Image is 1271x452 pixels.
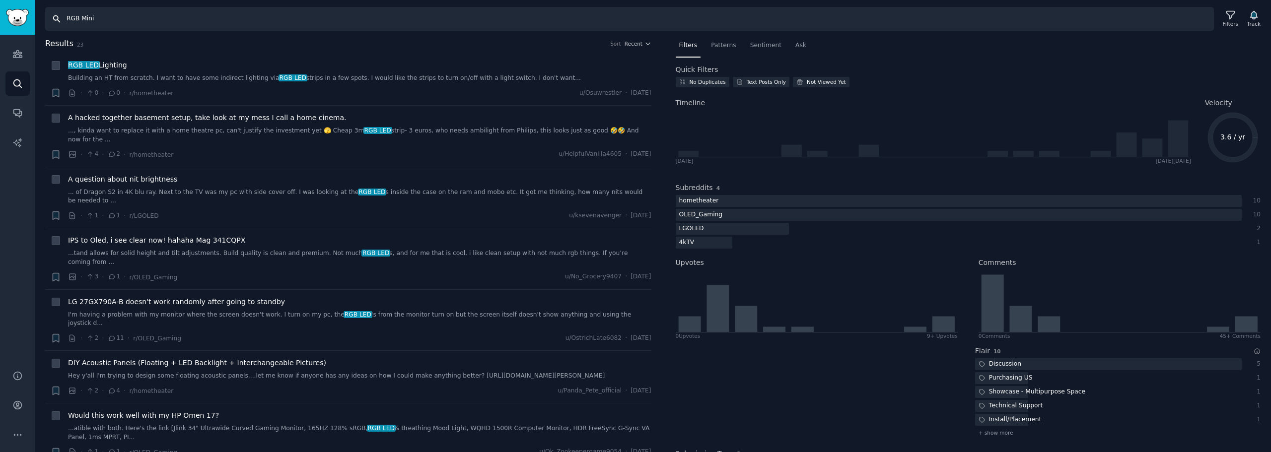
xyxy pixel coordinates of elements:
[86,387,98,395] span: 2
[676,98,706,108] span: Timeline
[631,89,651,98] span: [DATE]
[68,235,245,246] a: IPS to Oled, i see clear now! hahaha Mag 341CQPX
[86,334,98,343] span: 2
[1244,8,1264,29] button: Track
[68,113,346,123] a: A hacked together basement setup, take look at my mess I call a home cinema.
[1156,157,1191,164] div: [DATE] [DATE]
[565,272,622,281] span: u/No_Grocery9407
[129,212,158,219] span: r/LGOLED
[108,89,120,98] span: 0
[750,41,781,50] span: Sentiment
[716,185,720,191] span: 4
[579,89,622,98] span: u/Osuwrestler
[565,334,622,343] span: u/OstrichLate6082
[631,272,651,281] span: [DATE]
[610,40,621,47] div: Sort
[124,88,126,98] span: ·
[86,89,98,98] span: 0
[68,74,651,83] a: Building an HT from scratch. I want to have some indirect lighting viaRGB LEDstrips in a few spot...
[975,346,990,356] h2: Flair
[128,333,130,343] span: ·
[108,334,124,343] span: 11
[124,272,126,282] span: ·
[676,195,722,207] div: hometheater
[625,387,627,395] span: ·
[67,61,100,69] span: RGB LED
[690,78,726,85] div: No Duplicates
[6,9,29,26] img: GummySearch logo
[358,189,387,195] span: RGB LED
[676,183,713,193] h2: Subreddits
[975,358,1025,371] div: Discussion
[80,386,82,396] span: ·
[679,41,698,50] span: Filters
[676,258,704,268] h2: Upvotes
[361,250,390,257] span: RGB LED
[631,387,651,395] span: [DATE]
[68,410,219,421] a: Would this work well with my HP Omen 17?
[1220,133,1245,141] text: 3.6 / yr
[1252,415,1261,424] div: 1
[108,387,120,395] span: 4
[124,386,126,396] span: ·
[279,74,307,81] span: RGB LED
[625,40,651,47] button: Recent
[129,387,173,394] span: r/hometheater
[979,332,1010,339] div: 0 Comment s
[68,174,177,185] a: A question about nit brightness
[129,274,177,281] span: r/OLED_Gaming
[1252,374,1261,383] div: 1
[367,425,396,432] span: RGB LED
[77,42,83,48] span: 23
[625,211,627,220] span: ·
[625,150,627,159] span: ·
[68,358,326,368] a: DIY Acoustic Panels (Floating + LED Backlight + Interchangeable Pictures)
[979,429,1013,436] span: + show more
[1252,387,1261,396] div: 1
[86,150,98,159] span: 4
[676,332,701,339] div: 0 Upvote s
[975,414,1045,426] div: Install/Placement
[625,40,642,47] span: Recent
[124,149,126,160] span: ·
[631,211,651,220] span: [DATE]
[1223,20,1238,27] div: Filters
[363,127,392,134] span: RGB LED
[344,311,372,318] span: RGB LED
[625,272,627,281] span: ·
[108,211,120,220] span: 1
[676,209,726,221] div: OLED_Gaming
[68,311,651,328] a: I'm having a problem with my monitor where the screen doesn't work. I turn on my pc, theRGB LED's...
[569,211,622,220] span: u/ksevenavenger
[108,272,120,281] span: 1
[558,387,622,395] span: u/Panda_Pete_official
[1252,360,1261,369] div: 5
[102,149,104,160] span: ·
[559,150,622,159] span: u/HelpfulVanilla4605
[676,223,707,235] div: LGOLED
[102,210,104,221] span: ·
[80,149,82,160] span: ·
[45,7,1214,31] input: Search Keyword
[711,41,736,50] span: Patterns
[86,272,98,281] span: 3
[108,150,120,159] span: 2
[86,211,98,220] span: 1
[1220,332,1261,339] div: 45+ Comments
[129,151,173,158] span: r/hometheater
[68,424,651,442] a: ...atible with both. Here's the link [Jlink 34" Ultrawide Curved Gaming Monitor, 165HZ 128% sRGB,...
[68,249,651,266] a: ...tand allows for solid height and tilt adjustments. Build quality is clean and premium. Not muc...
[625,334,627,343] span: ·
[1252,196,1261,205] div: 10
[133,335,181,342] span: r/OLED_Gaming
[80,88,82,98] span: ·
[676,237,698,249] div: 4kTV
[68,372,651,381] a: Hey y'all I'm trying to design some floating acoustic panels....let me know if anyone has any ide...
[1247,20,1261,27] div: Track
[68,297,285,307] span: LG 27GX790A-B doesn't work randomly after going to standby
